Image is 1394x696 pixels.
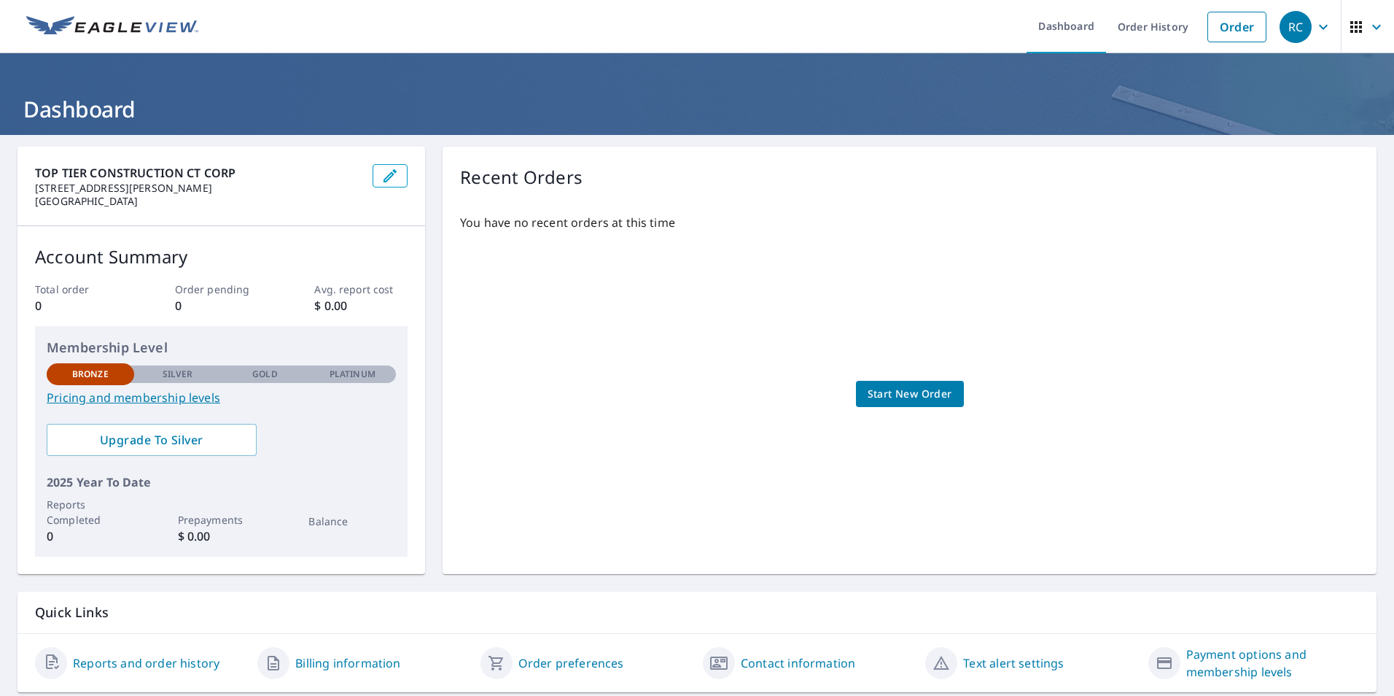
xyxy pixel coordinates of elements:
img: EV Logo [26,16,198,38]
p: $ 0.00 [178,527,265,545]
div: RC [1280,11,1312,43]
p: 0 [47,527,134,545]
p: Avg. report cost [314,282,408,297]
a: Payment options and membership levels [1186,646,1359,681]
p: Membership Level [47,338,396,357]
p: Silver [163,368,193,381]
p: Reports Completed [47,497,134,527]
p: 0 [175,297,268,314]
p: Bronze [72,368,109,381]
p: Gold [252,368,277,381]
p: Order pending [175,282,268,297]
span: Upgrade To Silver [58,432,245,448]
p: Account Summary [35,244,408,270]
p: Recent Orders [460,164,583,190]
a: Contact information [741,654,855,672]
a: Order preferences [518,654,624,672]
p: TOP TIER CONSTRUCTION CT CORP [35,164,361,182]
p: 0 [35,297,128,314]
p: Platinum [330,368,375,381]
p: $ 0.00 [314,297,408,314]
a: Billing information [295,654,400,672]
a: Reports and order history [73,654,219,672]
p: Prepayments [178,512,265,527]
p: Total order [35,282,128,297]
p: Balance [308,514,396,529]
a: Order [1207,12,1266,42]
a: Text alert settings [963,654,1064,672]
a: Pricing and membership levels [47,389,396,406]
p: Quick Links [35,603,1359,622]
p: You have no recent orders at this time [460,214,1359,231]
span: Start New Order [868,385,952,403]
a: Upgrade To Silver [47,424,257,456]
p: [STREET_ADDRESS][PERSON_NAME] [35,182,361,195]
p: 2025 Year To Date [47,473,396,491]
p: [GEOGRAPHIC_DATA] [35,195,361,208]
h1: Dashboard [17,94,1377,124]
a: Start New Order [856,381,964,408]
